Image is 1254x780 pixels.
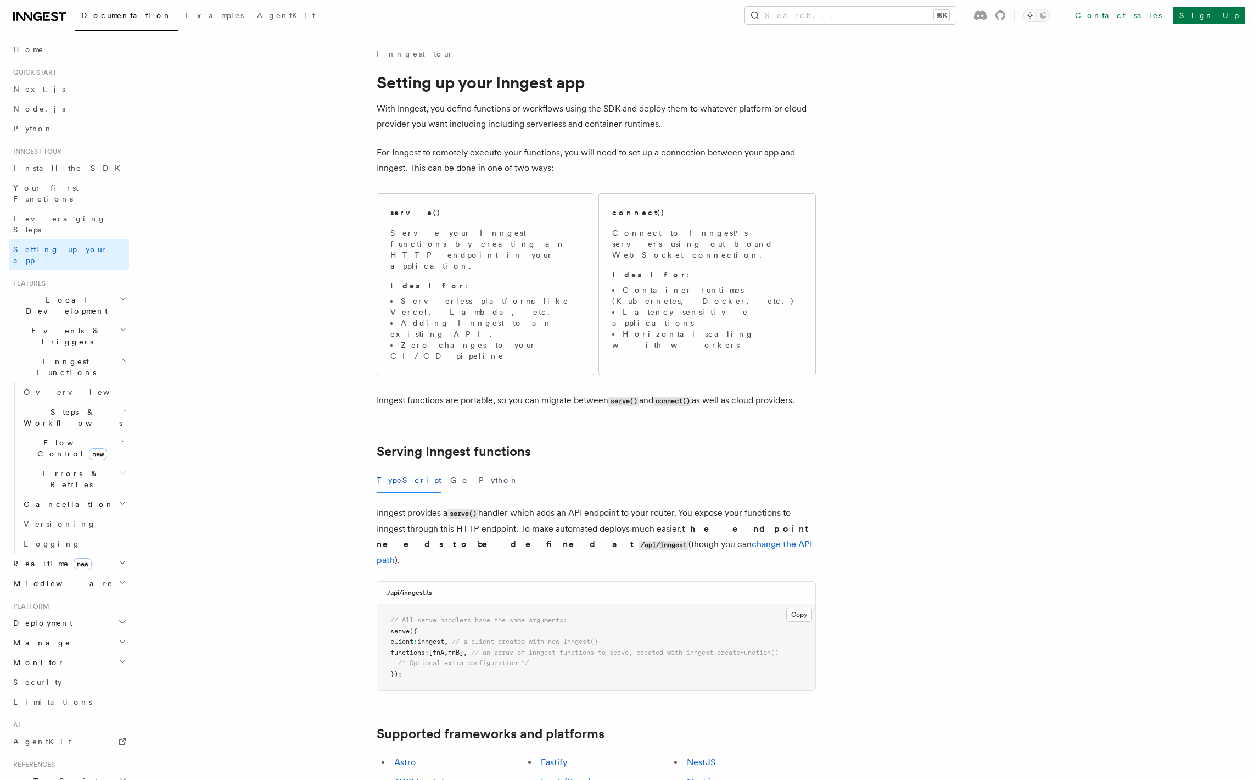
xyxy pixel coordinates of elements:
[19,514,129,534] a: Versioning
[9,68,57,77] span: Quick start
[448,649,463,656] span: fnB]
[386,588,432,597] h3: ./api/inngest.ts
[89,448,107,460] span: new
[9,617,72,628] span: Deployment
[444,649,448,656] span: ,
[479,468,519,493] button: Python
[13,737,71,746] span: AgentKit
[745,7,956,24] button: Search...⌘K
[390,670,402,678] span: });
[390,638,413,645] span: client
[9,721,20,729] span: AI
[9,653,129,672] button: Monitor
[612,227,802,260] p: Connect to Inngest's servers using out-bound WebSocket connection.
[9,158,129,178] a: Install the SDK
[390,280,580,291] p: :
[413,638,417,645] span: :
[390,649,425,656] span: functions
[390,317,580,339] li: Adding Inngest to an existing API.
[9,99,129,119] a: Node.js
[612,207,665,218] h2: connect()
[598,193,816,375] a: connect()Connect to Inngest's servers using out-bound WebSocket connection.Ideal for:Container ru...
[398,659,529,667] span: /* Optional extra configuration */
[653,397,692,406] code: connect()
[178,3,250,30] a: Examples
[390,627,410,635] span: serve
[410,627,417,635] span: ({
[81,11,172,20] span: Documentation
[9,178,129,209] a: Your first Functions
[612,285,802,307] li: Container runtimes (Kubernetes, Docker, etc.)
[9,352,129,382] button: Inngest Functions
[9,382,129,554] div: Inngest Functions
[9,760,55,769] span: References
[13,678,62,687] span: Security
[9,732,129,751] a: AgentKit
[450,468,470,493] button: Go
[9,602,49,611] span: Platform
[390,207,441,218] h2: serve()
[13,164,127,172] span: Install the SDK
[377,393,816,409] p: Inngest functions are portable, so you can migrate between and as well as cloud providers.
[377,468,441,493] button: TypeScript
[19,464,129,494] button: Errors & Retries
[24,388,137,397] span: Overview
[1173,7,1245,24] a: Sign Up
[9,79,129,99] a: Next.js
[471,649,779,656] span: // an array of Inngest functions to serve, created with inngest.createFunction()
[9,356,119,378] span: Inngest Functions
[425,649,429,656] span: :
[447,509,478,519] code: serve()
[429,649,444,656] span: [fnA
[9,637,71,648] span: Manage
[377,193,594,375] a: serve()Serve your Inngest functions by creating an HTTP endpoint in your application.Ideal for:Se...
[13,698,92,706] span: Limitations
[444,638,448,645] span: ,
[1068,7,1168,24] a: Contact sales
[377,48,454,59] a: Inngest tour
[9,279,46,288] span: Features
[9,657,65,668] span: Monitor
[19,382,129,402] a: Overview
[612,307,802,328] li: Latency sensitive applications
[612,270,687,279] strong: Ideal for
[9,40,129,59] a: Home
[75,3,178,31] a: Documentation
[9,209,129,239] a: Leveraging Steps
[13,124,53,133] span: Python
[377,145,816,176] p: For Inngest to remotely execute your functions, you will need to set up a connection between your...
[250,3,322,30] a: AgentKit
[417,638,444,645] span: inngest
[541,757,568,767] a: Fastify
[9,147,61,156] span: Inngest tour
[13,245,108,265] span: Setting up your app
[13,214,106,234] span: Leveraging Steps
[786,608,812,622] button: Copy
[9,119,129,138] a: Python
[390,616,567,624] span: // All serve handlers have the same arguments:
[19,402,129,433] button: Steps & Workflows
[13,44,44,55] span: Home
[9,321,129,352] button: Events & Triggers
[257,11,315,20] span: AgentKit
[19,437,121,459] span: Flow Control
[185,11,244,20] span: Examples
[9,633,129,653] button: Manage
[394,757,416,767] a: Astro
[612,269,802,280] p: :
[377,101,816,132] p: With Inngest, you define functions or workflows using the SDK and deploy them to whatever platfor...
[24,539,81,548] span: Logging
[377,726,604,742] a: Supported frameworks and platforms
[9,573,129,593] button: Middleware
[19,494,129,514] button: Cancellation
[13,85,65,93] span: Next.js
[24,520,96,528] span: Versioning
[452,638,598,645] span: // a client created with new Inngest()
[377,73,816,92] h1: Setting up your Inngest app
[1023,9,1050,22] button: Toggle dark mode
[13,104,65,113] span: Node.js
[639,541,688,550] code: /api/inngest
[9,239,129,270] a: Setting up your app
[9,554,129,573] button: Realtimenew
[934,10,949,21] kbd: ⌘K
